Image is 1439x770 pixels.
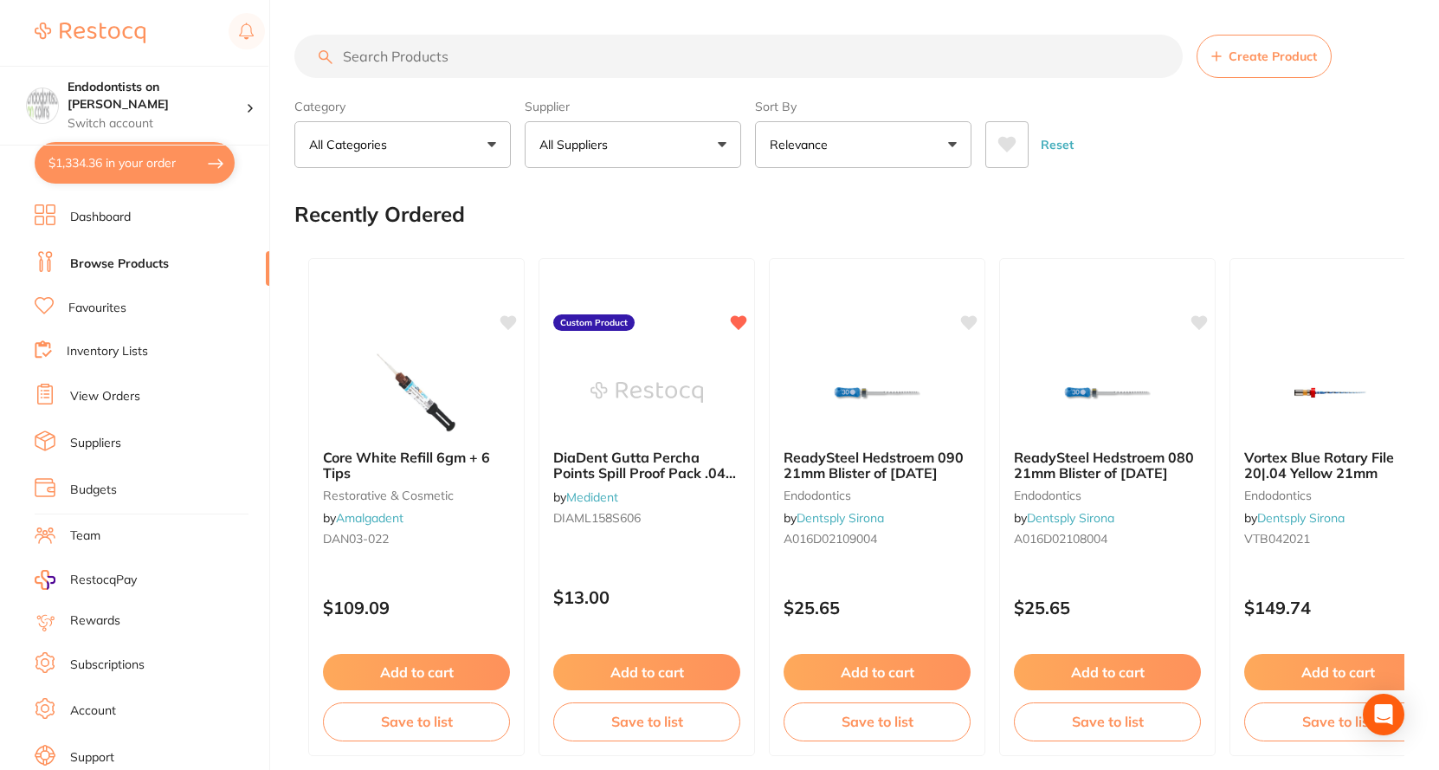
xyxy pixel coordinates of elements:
span: by [1244,510,1345,526]
a: Medident [566,489,618,505]
h4: Endodontists on Collins [68,79,246,113]
a: Suppliers [70,435,121,452]
b: Core White Refill 6gm + 6 Tips [323,450,510,482]
h2: Recently Ordered [294,203,465,227]
a: Inventory Lists [67,343,148,360]
img: ReadySteel Hedstroem 090 21mm Blister of 6 CE [821,349,933,436]
span: RestocqPay [70,572,137,589]
a: Favourites [68,300,126,317]
button: All Categories [294,121,511,168]
button: Save to list [323,702,510,741]
span: Create Product [1229,49,1317,63]
p: $13.00 [553,587,740,607]
button: Add to cart [1244,654,1431,690]
a: View Orders [70,388,140,405]
b: ReadySteel Hedstroem 080 21mm Blister of 6 CE [1014,450,1201,482]
a: Dentsply Sirona [797,510,884,526]
div: Open Intercom Messenger [1363,694,1404,735]
p: $25.65 [1014,598,1201,618]
img: Endodontists on Collins [27,88,58,120]
label: Custom Product [553,314,635,332]
span: by [1014,510,1114,526]
span: by [784,510,884,526]
a: Budgets [70,482,117,499]
button: Add to cart [784,654,971,690]
img: RestocqPay [35,570,55,590]
button: Save to list [1244,702,1431,741]
p: Switch account [68,115,246,133]
a: Rewards [70,612,120,630]
b: DiaDent Gutta Percha Points Spill Proof Pack .04 Special Taper No. 30 Blue (60) [553,450,740,482]
p: $25.65 [784,598,971,618]
a: Dentsply Sirona [1027,510,1114,526]
input: Search Products [294,35,1183,78]
img: Vortex Blue Rotary File 20|.04 Yellow 21mm [1281,349,1394,436]
small: endodontics [1244,489,1431,502]
p: $109.09 [323,598,510,618]
p: $149.74 [1244,598,1431,618]
button: Add to cart [553,654,740,690]
button: Add to cart [1014,654,1201,690]
a: Account [70,702,116,720]
p: All Categories [309,136,394,153]
button: Relevance [755,121,971,168]
button: Save to list [784,702,971,741]
span: by [553,489,618,505]
a: RestocqPay [35,570,137,590]
a: Amalgadent [336,510,403,526]
a: Subscriptions [70,657,145,674]
button: Save to list [553,702,740,741]
img: Core White Refill 6gm + 6 Tips [360,349,473,436]
a: Browse Products [70,256,169,273]
img: DiaDent Gutta Percha Points Spill Proof Pack .04 Special Taper No. 30 Blue (60) [590,349,703,436]
small: VTB042021 [1244,532,1431,546]
small: DIAML158S606 [553,511,740,525]
small: endodontics [784,489,971,502]
b: ReadySteel Hedstroem 090 21mm Blister of 6 CE [784,450,971,482]
label: Supplier [525,99,741,114]
button: All Suppliers [525,121,741,168]
button: Save to list [1014,702,1201,741]
button: Reset [1036,121,1079,168]
a: Dentsply Sirona [1257,510,1345,526]
small: endodontics [1014,489,1201,502]
button: $1,334.36 in your order [35,142,235,184]
a: Restocq Logo [35,13,145,53]
a: Support [70,749,114,767]
b: Vortex Blue Rotary File 20|.04 Yellow 21mm [1244,450,1431,482]
label: Sort By [755,99,971,114]
a: Team [70,527,100,545]
small: restorative & cosmetic [323,489,510,502]
small: DAN03-022 [323,532,510,546]
button: Add to cart [323,654,510,690]
img: Restocq Logo [35,23,145,43]
small: A016D02109004 [784,532,971,546]
p: All Suppliers [539,136,615,153]
p: Relevance [770,136,835,153]
label: Category [294,99,511,114]
button: Create Product [1197,35,1332,78]
small: A016D02108004 [1014,532,1201,546]
img: ReadySteel Hedstroem 080 21mm Blister of 6 CE [1051,349,1164,436]
span: by [323,510,403,526]
a: Dashboard [70,209,131,226]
